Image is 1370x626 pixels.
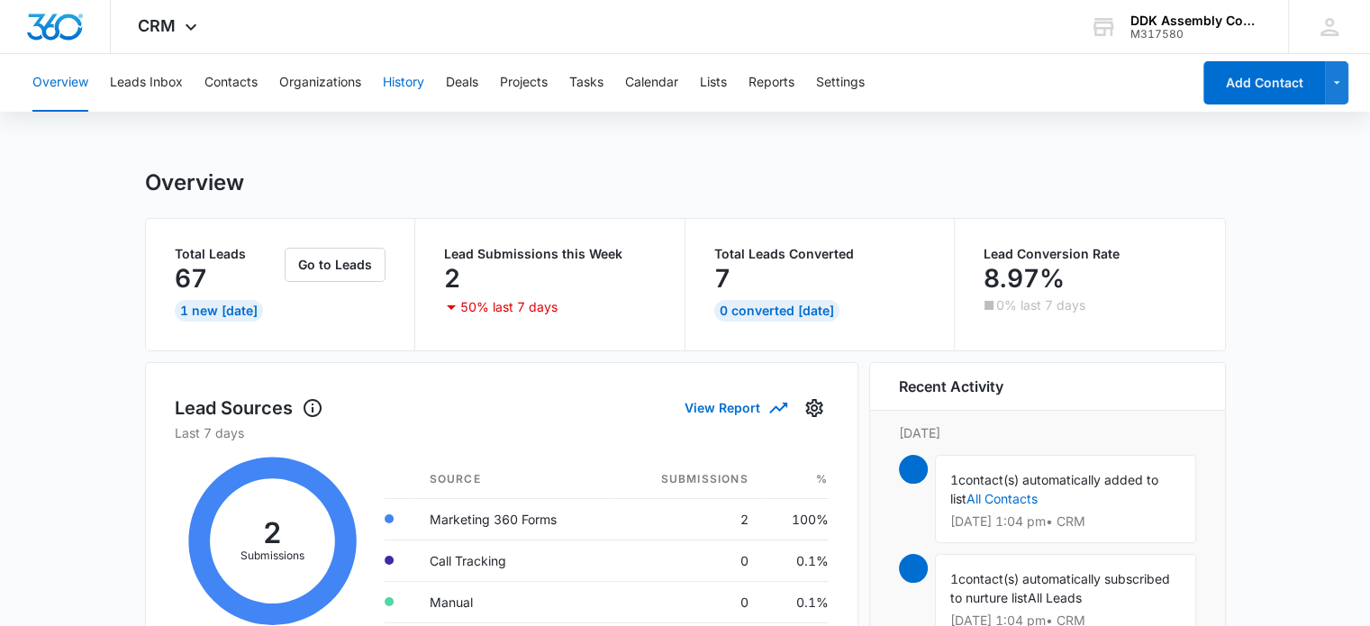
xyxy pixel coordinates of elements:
td: 0 [614,540,763,581]
button: Calendar [625,54,678,112]
button: History [383,54,424,112]
a: All Contacts [966,491,1038,506]
td: 0.1% [763,540,829,581]
button: Go to Leads [285,248,386,282]
p: Lead Submissions this Week [444,248,656,260]
td: 100% [763,498,829,540]
button: Organizations [279,54,361,112]
a: Go to Leads [285,257,386,272]
button: Tasks [569,54,603,112]
button: Projects [500,54,548,112]
button: Settings [816,54,865,112]
span: contact(s) automatically added to list [950,472,1158,506]
button: Contacts [204,54,258,112]
p: Total Leads [175,248,282,260]
button: Reports [749,54,794,112]
div: 1 New [DATE] [175,300,263,322]
td: 0 [614,581,763,622]
td: 0.1% [763,581,829,622]
p: Lead Conversion Rate [984,248,1196,260]
span: 1 [950,472,958,487]
p: 2 [444,264,460,293]
span: contact(s) automatically subscribed to nurture list [950,571,1170,605]
button: View Report [685,392,785,423]
button: Add Contact [1203,61,1325,104]
th: Submissions [614,460,763,499]
p: 8.97% [984,264,1065,293]
button: Lists [700,54,727,112]
td: Marketing 360 Forms [415,498,614,540]
p: Total Leads Converted [714,248,926,260]
p: 67 [175,264,207,293]
p: Last 7 days [175,423,829,442]
h6: Recent Activity [899,376,1003,397]
h1: Overview [145,169,244,196]
td: 2 [614,498,763,540]
button: Overview [32,54,88,112]
button: Deals [446,54,478,112]
span: All Leads [1028,590,1082,605]
p: 7 [714,264,730,293]
p: 0% last 7 days [996,299,1085,312]
div: account id [1130,28,1262,41]
span: 1 [950,571,958,586]
div: account name [1130,14,1262,28]
p: [DATE] [899,423,1196,442]
div: 0 Converted [DATE] [714,300,839,322]
p: 50% last 7 days [460,301,558,313]
span: CRM [138,16,176,35]
button: Settings [800,394,829,422]
th: Source [415,460,614,499]
th: % [763,460,829,499]
h1: Lead Sources [175,395,323,422]
td: Manual [415,581,614,622]
button: Leads Inbox [110,54,183,112]
p: [DATE] 1:04 pm • CRM [950,515,1181,528]
td: Call Tracking [415,540,614,581]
